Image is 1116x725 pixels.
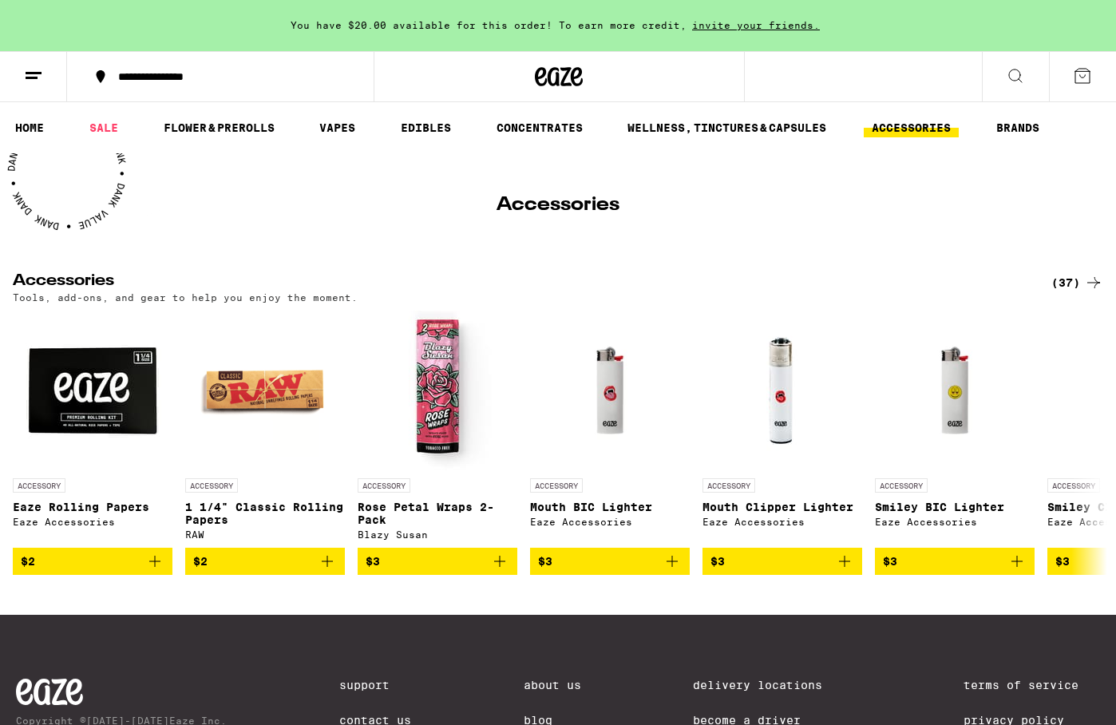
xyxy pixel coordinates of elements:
[964,679,1100,691] a: Terms of Service
[358,478,410,493] p: ACCESSORY
[156,118,283,137] a: FLOWER & PREROLLS
[489,118,591,137] a: CONCENTRATES
[185,501,345,526] p: 1 1/4" Classic Rolling Papers
[710,555,725,568] span: $3
[702,548,862,575] button: Add to bag
[497,196,619,215] h1: Accessories
[530,478,583,493] p: ACCESSORY
[13,478,65,493] p: ACCESSORY
[864,118,959,137] a: ACCESSORIES
[687,20,825,30] span: invite your friends.
[875,548,1035,575] button: Add to bag
[10,11,115,24] span: Hi. Need any help?
[13,517,172,527] div: Eaze Accessories
[358,529,517,540] div: Blazy Susan
[702,501,862,513] p: Mouth Clipper Lighter
[1055,555,1070,568] span: $3
[339,679,411,691] a: Support
[13,292,358,303] p: Tools, add-ons, and gear to help you enjoy the moment.
[291,20,687,30] span: You have $20.00 available for this order! To earn more credit,
[311,118,363,137] a: VAPES
[702,517,862,527] div: Eaze Accessories
[193,555,208,568] span: $2
[21,555,35,568] span: $2
[530,501,690,513] p: Mouth BIC Lighter
[875,311,1035,548] a: Open page for Smiley BIC Lighter from Eaze Accessories
[358,311,517,548] a: Open page for Rose Petal Wraps 2-Pack from Blazy Susan
[619,118,834,137] a: WELLNESS, TINCTURES & CAPSULES
[13,273,1025,292] h2: Accessories
[530,311,690,548] a: Open page for Mouth BIC Lighter from Eaze Accessories
[13,311,172,548] a: Open page for Eaze Rolling Papers from Eaze Accessories
[185,478,238,493] p: ACCESSORY
[702,478,755,493] p: ACCESSORY
[524,679,581,691] a: About Us
[530,548,690,575] button: Add to bag
[393,118,459,137] a: EDIBLES
[13,548,172,575] button: Add to bag
[875,478,928,493] p: ACCESSORY
[13,501,172,513] p: Eaze Rolling Papers
[988,118,1047,137] a: BRANDS
[1047,478,1100,493] p: ACCESSORY
[702,311,862,470] img: Eaze Accessories - Mouth Clipper Lighter
[1051,273,1103,292] a: (37)
[530,517,690,527] div: Eaze Accessories
[358,548,517,575] button: Add to bag
[702,311,862,548] a: Open page for Mouth Clipper Lighter from Eaze Accessories
[358,311,517,470] img: Blazy Susan - Rose Petal Wraps 2-Pack
[548,311,671,470] img: Eaze Accessories - Mouth BIC Lighter
[892,311,1016,470] img: Eaze Accessories - Smiley BIC Lighter
[185,529,345,540] div: RAW
[7,118,52,137] a: HOME
[358,501,517,526] p: Rose Petal Wraps 2-Pack
[81,118,126,137] a: SALE
[538,555,552,568] span: $3
[883,555,897,568] span: $3
[693,679,851,691] a: Delivery Locations
[13,311,172,470] img: Eaze Accessories - Eaze Rolling Papers
[875,517,1035,527] div: Eaze Accessories
[185,311,345,470] img: RAW - 1 1/4" Classic Rolling Papers
[875,501,1035,513] p: Smiley BIC Lighter
[185,548,345,575] button: Add to bag
[366,555,380,568] span: $3
[185,311,345,548] a: Open page for 1 1/4" Classic Rolling Papers from RAW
